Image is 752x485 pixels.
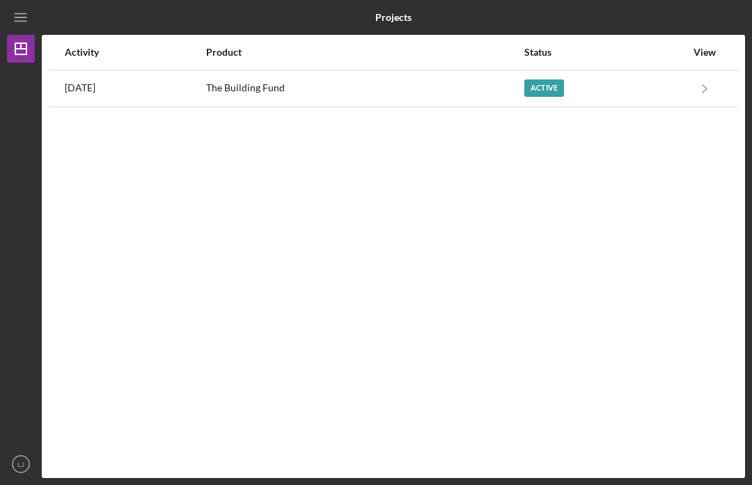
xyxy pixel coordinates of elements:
[206,47,523,58] div: Product
[524,47,686,58] div: Status
[17,461,24,468] text: LJ
[65,47,205,58] div: Activity
[687,47,722,58] div: View
[206,71,523,106] div: The Building Fund
[375,12,412,23] b: Projects
[7,450,35,478] button: LJ
[65,82,95,93] time: 2025-07-31 21:55
[524,79,564,97] div: Active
